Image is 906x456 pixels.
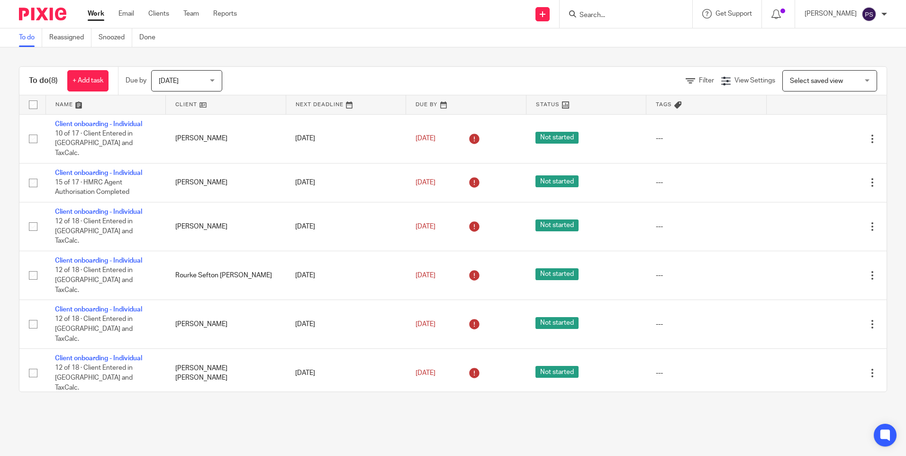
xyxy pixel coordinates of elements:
span: [DATE] [416,321,435,328]
a: Clients [148,9,169,18]
a: Client onboarding - Individual [55,306,142,313]
span: (8) [49,77,58,84]
span: Select saved view [790,78,843,84]
div: --- [656,319,757,329]
td: [PERSON_NAME] [166,163,286,202]
span: 12 of 18 · Client Entered in [GEOGRAPHIC_DATA] and TaxCalc. [55,267,133,293]
p: Due by [126,76,146,85]
td: [DATE] [286,114,406,163]
td: Rourke Sefton [PERSON_NAME] [166,251,286,300]
span: [DATE] [159,78,179,84]
span: Not started [535,268,579,280]
a: Client onboarding - Individual [55,170,142,176]
span: 12 of 18 · Client Entered in [GEOGRAPHIC_DATA] and TaxCalc. [55,316,133,342]
a: Done [139,28,163,47]
a: Client onboarding - Individual [55,355,142,362]
span: Not started [535,219,579,231]
a: Reassigned [49,28,91,47]
span: [DATE] [416,370,435,376]
td: [PERSON_NAME] [166,114,286,163]
a: Team [183,9,199,18]
span: View Settings [734,77,775,84]
span: Not started [535,366,579,378]
a: Reports [213,9,237,18]
span: 15 of 17 · HMRC Agent Authorisation Completed [55,179,129,196]
td: [PERSON_NAME] [166,300,286,349]
div: --- [656,271,757,280]
p: [PERSON_NAME] [805,9,857,18]
a: Email [118,9,134,18]
span: [DATE] [416,135,435,142]
img: Pixie [19,8,66,20]
div: --- [656,178,757,187]
td: [DATE] [286,349,406,398]
span: 12 of 18 · Client Entered in [GEOGRAPHIC_DATA] and TaxCalc. [55,365,133,391]
a: Client onboarding - Individual [55,257,142,264]
span: Get Support [716,10,752,17]
img: svg%3E [861,7,877,22]
td: [DATE] [286,251,406,300]
td: [DATE] [286,163,406,202]
span: Filter [699,77,714,84]
span: 12 of 18 · Client Entered in [GEOGRAPHIC_DATA] and TaxCalc. [55,219,133,245]
span: [DATE] [416,179,435,186]
span: [DATE] [416,272,435,279]
span: Tags [656,102,672,107]
span: Not started [535,132,579,144]
td: [PERSON_NAME] [PERSON_NAME] [166,349,286,398]
input: Search [579,11,664,20]
td: [DATE] [286,202,406,251]
span: Not started [535,175,579,187]
a: + Add task [67,70,109,91]
div: --- [656,222,757,231]
h1: To do [29,76,58,86]
a: To do [19,28,42,47]
a: Client onboarding - Individual [55,209,142,215]
span: Not started [535,317,579,329]
td: [DATE] [286,300,406,349]
span: 10 of 17 · Client Entered in [GEOGRAPHIC_DATA] and TaxCalc. [55,130,133,156]
div: --- [656,134,757,143]
a: Snoozed [99,28,132,47]
span: [DATE] [416,223,435,230]
td: [PERSON_NAME] [166,202,286,251]
a: Work [88,9,104,18]
a: Client onboarding - Individual [55,121,142,128]
div: --- [656,368,757,378]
